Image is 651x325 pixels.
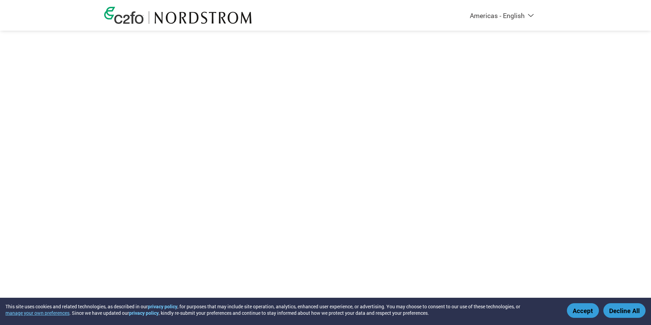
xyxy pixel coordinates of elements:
button: Accept [567,303,599,318]
img: c2fo logo [104,7,144,24]
button: Decline All [603,303,646,318]
img: Nordstrom [154,11,252,24]
a: privacy policy [129,310,159,316]
div: This site uses cookies and related technologies, as described in our , for purposes that may incl... [5,303,557,316]
a: privacy policy [148,303,177,310]
button: manage your own preferences [5,310,69,316]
